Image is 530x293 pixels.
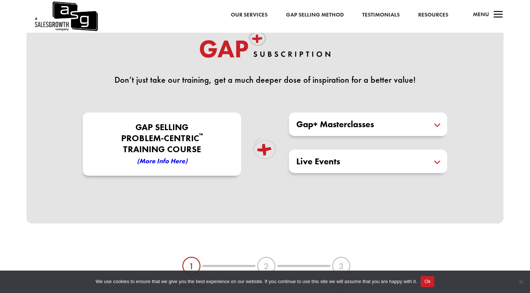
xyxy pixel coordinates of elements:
[74,75,456,84] p: Don’t just take our training, get a much deeper dose of inspiration for a better value!
[418,10,448,20] a: Resources
[231,10,268,20] a: Our Services
[199,132,203,138] sup: ™
[296,157,439,166] h5: Live Events
[199,29,331,65] img: Gap Subscription
[296,120,439,129] h5: Gap+ Masterclasses
[517,278,524,285] span: No
[421,276,434,287] button: Ok
[137,157,187,165] em: (More Info here)
[137,154,187,166] a: (More Info here)
[491,8,506,22] span: a
[96,278,417,285] span: We use cookies to ensure that we give you the best experience on our website. If you continue to ...
[85,122,239,167] p: Gap Selling Problem-Centric Training COURSE
[473,11,489,18] span: Menu
[362,10,400,20] a: Testimonials
[286,10,344,20] a: Gap Selling Method
[173,253,357,292] img: pick-a-plan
